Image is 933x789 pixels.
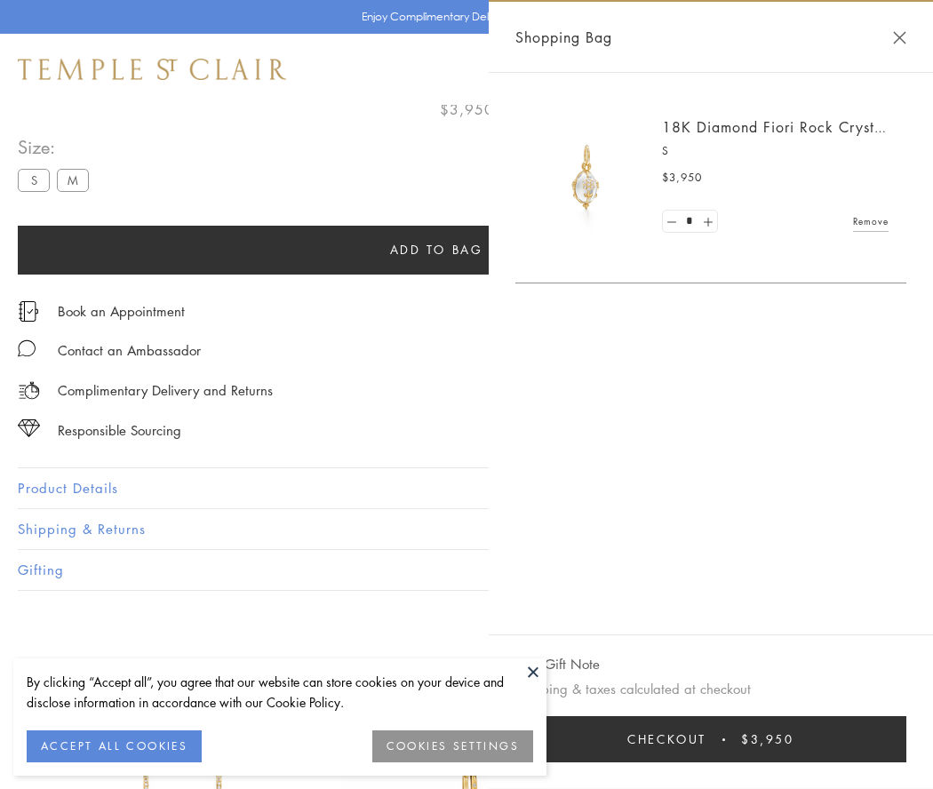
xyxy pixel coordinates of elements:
label: M [57,169,89,191]
button: COOKIES SETTINGS [372,730,533,762]
a: Set quantity to 2 [698,211,716,233]
img: P51889-E11FIORI [533,124,640,231]
span: Checkout [627,729,706,749]
p: S [662,142,889,160]
img: icon_delivery.svg [18,379,40,402]
span: Size: [18,132,96,162]
img: icon_appointment.svg [18,301,39,322]
div: Responsible Sourcing [58,419,181,442]
span: Add to bag [390,240,483,259]
img: icon_sourcing.svg [18,419,40,437]
p: Complimentary Delivery and Returns [58,379,273,402]
span: $3,950 [440,98,494,121]
a: Book an Appointment [58,301,185,321]
span: $3,950 [741,729,794,749]
a: Remove [853,211,889,231]
p: Shipping & taxes calculated at checkout [515,678,906,700]
button: Shipping & Returns [18,509,915,549]
button: Product Details [18,468,915,508]
button: Add Gift Note [515,653,600,675]
a: Set quantity to 0 [663,211,681,233]
button: ACCEPT ALL COOKIES [27,730,202,762]
img: MessageIcon-01_2.svg [18,339,36,357]
span: $3,950 [662,169,702,187]
button: Checkout $3,950 [515,716,906,762]
span: Shopping Bag [515,26,612,49]
button: Close Shopping Bag [893,31,906,44]
div: Contact an Ambassador [58,339,201,362]
button: Gifting [18,550,915,590]
p: Enjoy Complimentary Delivery & Returns [362,8,563,26]
img: Temple St. Clair [18,59,286,80]
div: By clicking “Accept all”, you agree that our website can store cookies on your device and disclos... [27,672,533,713]
h3: You May Also Like [44,654,889,682]
label: S [18,169,50,191]
button: Add to bag [18,226,855,275]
